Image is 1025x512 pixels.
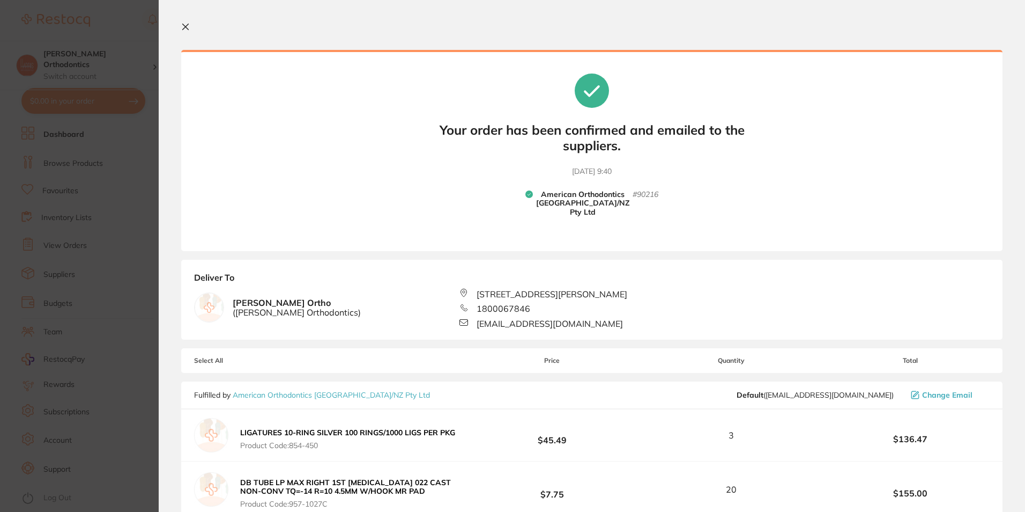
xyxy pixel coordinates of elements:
span: ( [PERSON_NAME] Orthodontics ) [233,308,361,317]
b: Deliver To [194,273,990,289]
b: $7.75 [472,480,632,500]
b: LIGATURES 10-RING SILVER 100 RINGS/1000 LIGS PER PKG [240,428,455,437]
button: LIGATURES 10-RING SILVER 100 RINGS/1000 LIGS PER PKG Product Code:854-450 [237,428,458,450]
span: 1800067846 [477,304,530,313]
span: 20 [726,485,737,494]
img: empty.jpg [195,293,224,322]
span: Change Email [922,391,972,399]
span: [STREET_ADDRESS][PERSON_NAME] [477,289,627,299]
button: DB TUBE LP MAX RIGHT 1ST [MEDICAL_DATA] 022 CAST NON-CONV TQ=-14 R=10 4.5MM W/HOOK MR PAD Product... [237,478,472,509]
b: $136.47 [830,434,990,444]
span: [EMAIL_ADDRESS][DOMAIN_NAME] [477,319,623,328]
a: American Orthodontics [GEOGRAPHIC_DATA]/NZ Pty Ltd [233,390,430,400]
b: $45.49 [472,426,632,445]
button: Change Email [908,390,990,400]
p: Fulfilled by [194,391,430,399]
img: empty.jpg [194,418,228,452]
b: Default [737,390,763,400]
span: Price [472,357,632,364]
span: Product Code: 854-450 [240,441,455,450]
b: $155.00 [830,488,990,498]
span: Select All [194,357,301,364]
small: # 90216 [633,190,658,217]
span: rpassos@americanortho.com [737,391,894,399]
span: Total [830,357,990,364]
span: 3 [729,430,734,440]
b: Your order has been confirmed and emailed to the suppliers. [431,122,753,153]
img: empty.jpg [194,472,228,507]
b: DB TUBE LP MAX RIGHT 1ST [MEDICAL_DATA] 022 CAST NON-CONV TQ=-14 R=10 4.5MM W/HOOK MR PAD [240,478,451,496]
b: [PERSON_NAME] Ortho [233,298,361,318]
span: Product Code: 957-1027C [240,500,469,508]
b: American Orthodontics [GEOGRAPHIC_DATA]/NZ Pty Ltd [533,190,633,217]
span: Quantity [632,357,830,364]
